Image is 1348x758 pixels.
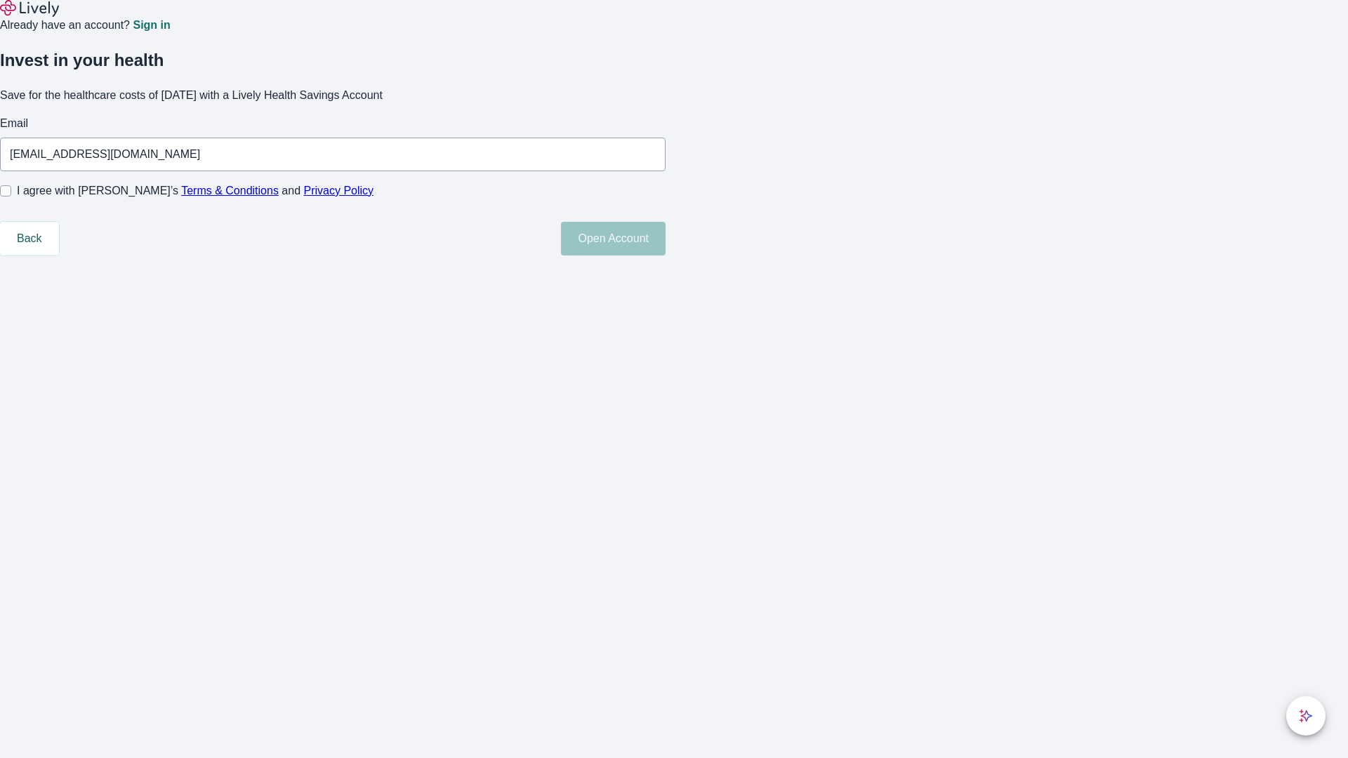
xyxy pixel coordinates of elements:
a: Sign in [133,20,170,31]
a: Terms & Conditions [181,185,279,197]
a: Privacy Policy [304,185,374,197]
span: I agree with [PERSON_NAME]’s and [17,182,374,199]
button: chat [1286,696,1326,736]
svg: Lively AI Assistant [1299,709,1313,723]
